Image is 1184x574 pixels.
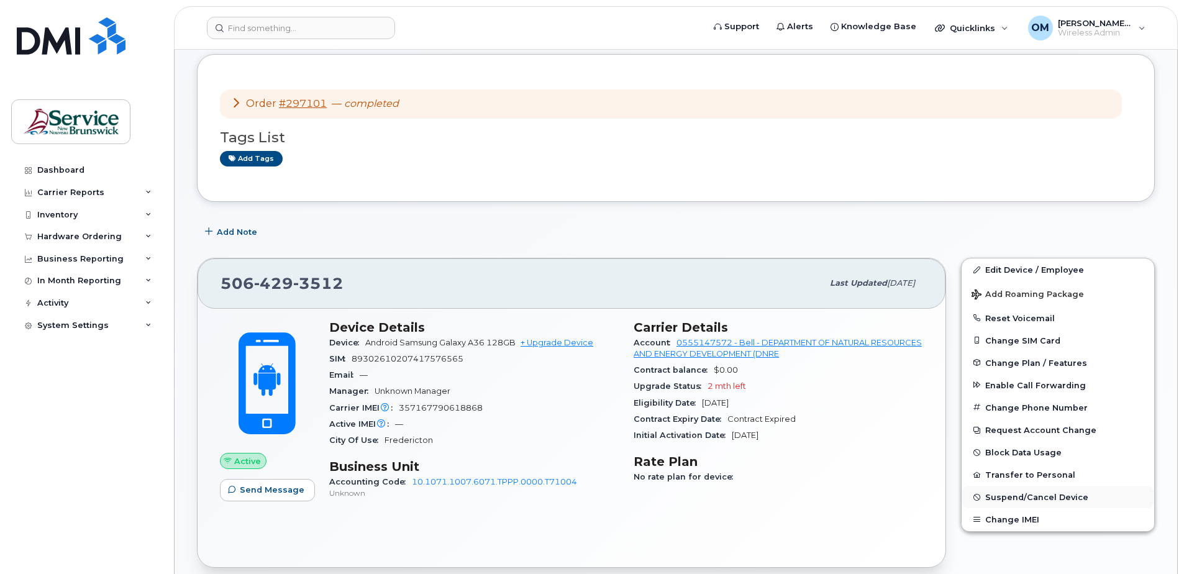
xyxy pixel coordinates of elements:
button: Transfer to Personal [962,463,1154,486]
span: Change Plan / Features [985,358,1087,367]
span: Android Samsung Galaxy A36 128GB [365,338,516,347]
span: — [332,98,399,109]
button: Change SIM Card [962,329,1154,352]
span: Account [634,338,676,347]
a: Add tags [220,151,283,166]
button: Add Note [197,221,268,243]
h3: Carrier Details [634,320,923,335]
span: Contract Expired [727,414,796,424]
span: Fredericton [385,435,433,445]
button: Change Plan / Features [962,352,1154,374]
a: 10.1071.1007.6071.TPPP.0000.T71004 [412,477,577,486]
button: Change Phone Number [962,396,1154,419]
span: Add Roaming Package [972,289,1084,301]
span: $0.00 [714,365,738,375]
button: Request Account Change [962,419,1154,441]
a: Knowledge Base [822,14,925,39]
span: 506 [221,274,344,293]
div: Quicklinks [926,16,1017,40]
span: Send Message [240,484,304,496]
span: Alerts [787,20,813,33]
button: Suspend/Cancel Device [962,486,1154,508]
span: [PERSON_NAME] (DNRED/MRNDE-DAAF/MAAP) [1058,18,1132,28]
h3: Device Details [329,320,619,335]
span: OM [1031,20,1049,35]
span: — [395,419,403,429]
span: Knowledge Base [841,20,916,33]
span: Suspend/Cancel Device [985,493,1088,502]
span: Quicklinks [950,23,995,33]
span: Eligibility Date [634,398,702,408]
h3: Rate Plan [634,454,923,469]
button: Send Message [220,479,315,501]
span: [DATE] [702,398,729,408]
span: Order [246,98,276,109]
button: Enable Call Forwarding [962,374,1154,396]
h3: Tags List [220,130,1132,145]
span: Accounting Code [329,477,412,486]
span: Contract balance [634,365,714,375]
span: Add Note [217,226,257,238]
button: Block Data Usage [962,441,1154,463]
span: Initial Activation Date [634,430,732,440]
span: City Of Use [329,435,385,445]
span: SIM [329,354,352,363]
span: 429 [254,274,293,293]
a: Alerts [768,14,822,39]
span: Wireless Admin [1058,28,1132,38]
span: [DATE] [887,278,915,288]
a: Edit Device / Employee [962,258,1154,281]
a: + Upgrade Device [521,338,593,347]
span: 3512 [293,274,344,293]
span: Upgrade Status [634,381,708,391]
span: 2 mth left [708,381,746,391]
a: Support [705,14,768,39]
span: 357167790618868 [399,403,483,412]
p: Unknown [329,488,619,498]
span: Manager [329,386,375,396]
a: 0555147572 - Bell - DEPARTMENT OF NATURAL RESOURCES AND ENERGY DEVELOPMENT (DNRE [634,338,922,358]
button: Add Roaming Package [962,281,1154,306]
span: Device [329,338,365,347]
h3: Business Unit [329,459,619,474]
span: Enable Call Forwarding [985,380,1086,389]
em: completed [344,98,399,109]
span: No rate plan for device [634,472,739,481]
span: Active IMEI [329,419,395,429]
input: Find something... [207,17,395,39]
span: Contract Expiry Date [634,414,727,424]
span: — [360,370,368,380]
span: Carrier IMEI [329,403,399,412]
span: Email [329,370,360,380]
a: #297101 [279,98,327,109]
span: 89302610207417576565 [352,354,463,363]
span: Unknown Manager [375,386,450,396]
div: Oliveira, Michael (DNRED/MRNDE-DAAF/MAAP) [1019,16,1154,40]
span: [DATE] [732,430,758,440]
button: Reset Voicemail [962,307,1154,329]
span: Last updated [830,278,887,288]
span: Active [234,455,261,467]
button: Change IMEI [962,508,1154,531]
span: Support [724,20,759,33]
